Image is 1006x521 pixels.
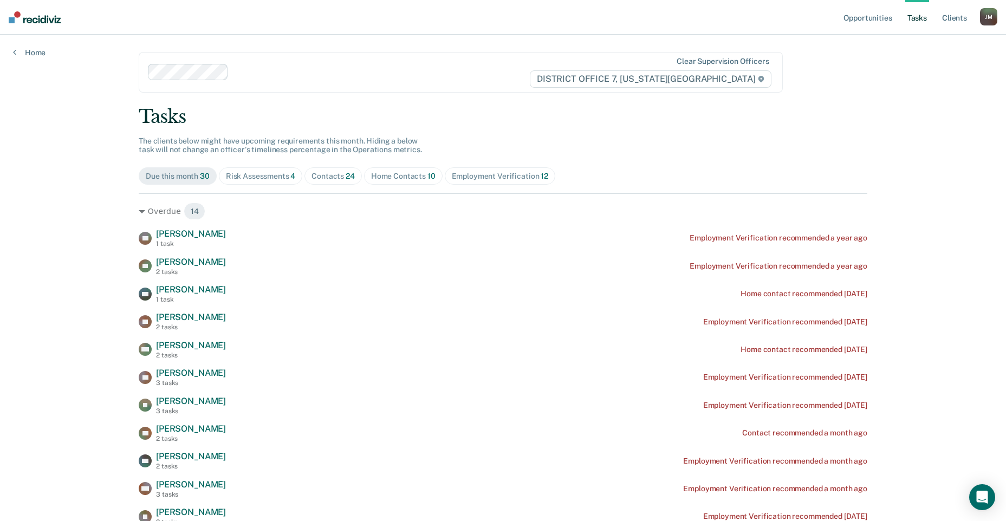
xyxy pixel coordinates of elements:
[703,512,867,521] div: Employment Verification recommended [DATE]
[13,48,46,57] a: Home
[139,203,867,220] div: Overdue 14
[156,229,226,239] span: [PERSON_NAME]
[371,172,436,181] div: Home Contacts
[156,379,226,387] div: 3 tasks
[200,172,210,180] span: 30
[139,106,867,128] div: Tasks
[683,457,867,466] div: Employment Verification recommended a month ago
[452,172,548,181] div: Employment Verification
[156,312,226,322] span: [PERSON_NAME]
[427,172,436,180] span: 10
[156,257,226,267] span: [PERSON_NAME]
[290,172,295,180] span: 4
[741,345,867,354] div: Home contact recommended [DATE]
[346,172,355,180] span: 24
[980,8,997,25] button: JM
[690,262,867,271] div: Employment Verification recommended a year ago
[156,284,226,295] span: [PERSON_NAME]
[703,373,867,382] div: Employment Verification recommended [DATE]
[139,136,422,154] span: The clients below might have upcoming requirements this month. Hiding a below task will not chang...
[156,268,226,276] div: 2 tasks
[683,484,867,493] div: Employment Verification recommended a month ago
[156,296,226,303] div: 1 task
[703,317,867,327] div: Employment Verification recommended [DATE]
[530,70,771,88] span: DISTRICT OFFICE 7, [US_STATE][GEOGRAPHIC_DATA]
[146,172,210,181] div: Due this month
[980,8,997,25] div: J M
[156,463,226,470] div: 2 tasks
[156,340,226,350] span: [PERSON_NAME]
[156,396,226,406] span: [PERSON_NAME]
[677,57,769,66] div: Clear supervision officers
[156,491,226,498] div: 3 tasks
[184,203,206,220] span: 14
[9,11,61,23] img: Recidiviz
[156,479,226,490] span: [PERSON_NAME]
[156,507,226,517] span: [PERSON_NAME]
[156,368,226,378] span: [PERSON_NAME]
[156,451,226,461] span: [PERSON_NAME]
[703,401,867,410] div: Employment Verification recommended [DATE]
[690,233,867,243] div: Employment Verification recommended a year ago
[156,240,226,248] div: 1 task
[156,435,226,442] div: 2 tasks
[156,424,226,434] span: [PERSON_NAME]
[226,172,296,181] div: Risk Assessments
[156,323,226,331] div: 2 tasks
[156,407,226,415] div: 3 tasks
[311,172,355,181] div: Contacts
[742,428,867,438] div: Contact recommended a month ago
[156,351,226,359] div: 2 tasks
[541,172,548,180] span: 12
[741,289,867,298] div: Home contact recommended [DATE]
[969,484,995,510] div: Open Intercom Messenger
